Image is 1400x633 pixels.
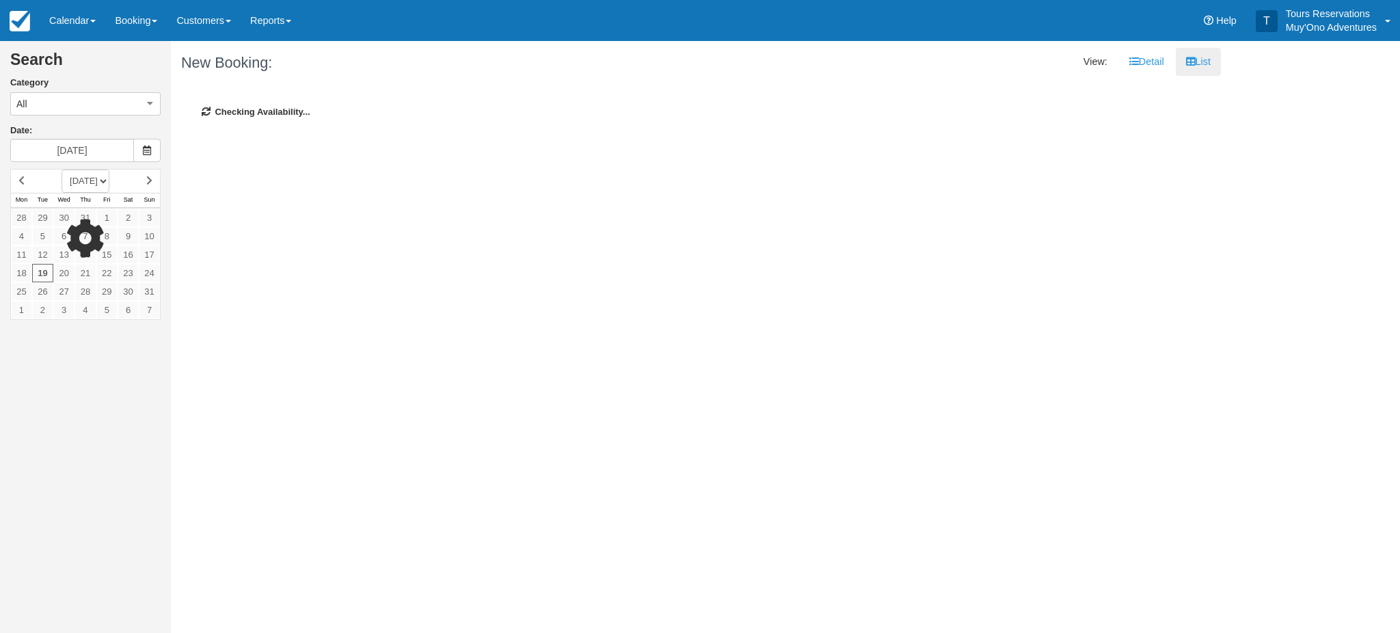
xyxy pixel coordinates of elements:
button: All [10,92,161,116]
img: checkfront-main-nav-mini-logo.png [10,11,30,31]
a: List [1176,48,1221,76]
div: Checking Availability... [181,85,1211,139]
label: Category [10,77,161,90]
a: 19 [32,264,53,282]
i: Help [1204,16,1213,25]
span: All [16,97,27,111]
h2: Search [10,51,161,77]
div: T [1256,10,1278,32]
li: View: [1073,48,1118,76]
span: Help [1216,15,1237,26]
a: Detail [1119,48,1174,76]
label: Date: [10,124,161,137]
p: Tours Reservations [1286,7,1377,21]
p: Muy'Ono Adventures [1286,21,1377,34]
h1: New Booking: [181,55,686,71]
